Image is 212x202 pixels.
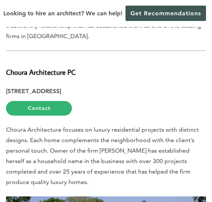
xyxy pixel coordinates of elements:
a: Contact [6,101,72,116]
strong: [STREET_ADDRESS] [6,88,61,95]
iframe: Drift Widget Chat Controller [68,148,203,193]
span: Choura Architecture focuses on luxury residential projects with distinct designs. Each home compl... [6,126,199,186]
a: Get Recommendations [125,6,206,21]
b: Choura Architecture PC [6,67,76,77]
